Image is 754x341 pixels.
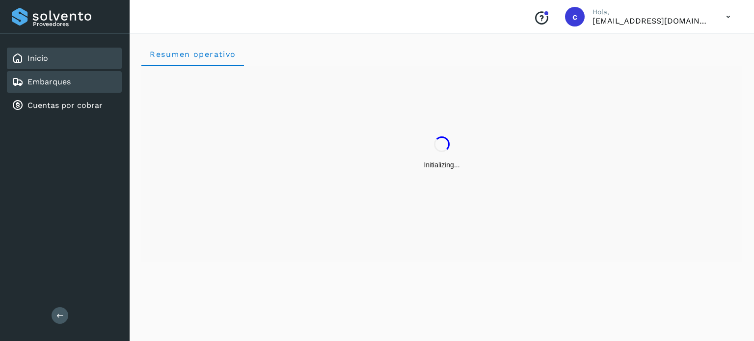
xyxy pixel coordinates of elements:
[7,95,122,116] div: Cuentas por cobrar
[7,48,122,69] div: Inicio
[149,50,236,59] span: Resumen operativo
[27,77,71,86] a: Embarques
[27,101,103,110] a: Cuentas por cobrar
[7,71,122,93] div: Embarques
[592,8,710,16] p: Hola,
[33,21,118,27] p: Proveedores
[27,53,48,63] a: Inicio
[592,16,710,26] p: cuentasespeciales8_met@castores.com.mx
